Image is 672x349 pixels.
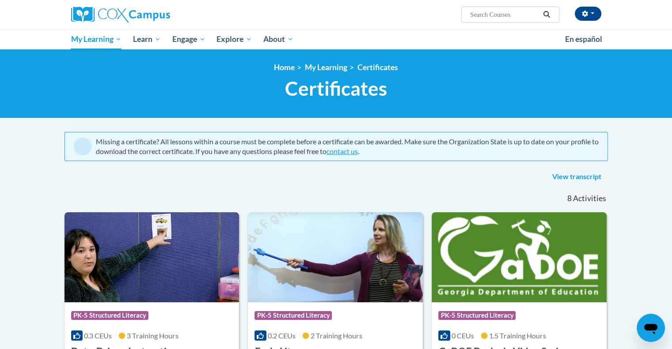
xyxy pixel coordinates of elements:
[573,194,606,203] span: Activities
[65,212,239,302] img: Course Logo
[71,34,121,45] span: My Learning
[637,314,665,342] iframe: Button to launch messaging window
[84,331,112,340] span: 0.3 CEUs
[565,34,602,44] span: En español
[71,7,170,23] img: Cox Campus
[167,29,211,49] a: Engage
[285,77,387,100] span: Certificates
[489,331,546,340] span: 1.5 Training Hours
[311,331,362,340] span: 2 Training Hours
[263,34,293,45] span: About
[65,29,128,49] a: My Learning
[71,7,239,23] a: Cox Campus
[357,63,398,72] a: Certificates
[559,30,608,49] a: En español
[274,63,295,72] a: Home
[258,29,299,49] a: About
[254,311,332,320] span: PK-5 Structured Literacy
[172,34,205,45] span: Engage
[58,29,615,49] div: Main menu
[546,170,608,184] a: View transcript
[216,34,252,45] span: Explore
[575,7,601,21] button: Account Settings
[127,29,167,49] a: Learn
[452,331,474,340] span: 0 CEUs
[268,331,296,340] span: 0.2 CEUs
[133,34,161,45] span: Learn
[432,212,607,302] img: Course Logo
[469,9,540,20] input: Search Courses
[567,194,571,203] span: 8
[127,331,178,340] span: 3 Training Hours
[327,147,358,155] a: contact us
[438,311,516,320] span: PK-5 Structured Literacy
[96,137,599,156] div: Missing a certificate? All lessons within a course must be complete before a certificate can be a...
[211,29,258,49] a: Explore
[305,63,347,72] a: My Learning
[248,212,423,302] img: Course Logo
[71,311,148,320] span: PK-5 Structured Literacy
[540,9,553,20] button: Search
